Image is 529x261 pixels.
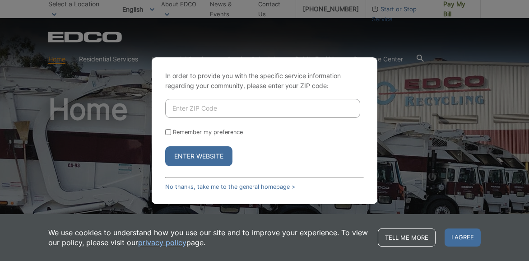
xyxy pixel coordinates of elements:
[165,71,364,91] p: In order to provide you with the specific service information regarding your community, please en...
[165,146,232,166] button: Enter Website
[173,129,243,135] label: Remember my preference
[378,228,436,247] a: Tell me more
[165,99,360,118] input: Enter ZIP Code
[165,183,295,190] a: No thanks, take me to the general homepage >
[138,238,186,247] a: privacy policy
[48,228,369,247] p: We use cookies to understand how you use our site and to improve your experience. To view our pol...
[445,228,481,247] span: I agree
